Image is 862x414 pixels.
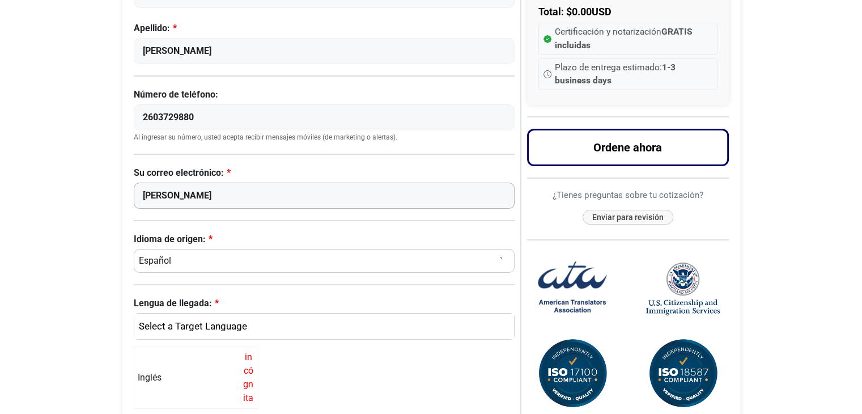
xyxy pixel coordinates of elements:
[138,372,162,383] font: Inglés
[592,213,664,222] font: Enviar para revisión
[134,167,224,178] font: Su correo electrónico:
[134,298,212,309] font: Lengua de llegada:
[536,337,609,411] img: Certificación conforme a la norma ISO 17100
[134,183,515,209] input: Ingrese su correo electrónico
[555,62,662,73] font: Plazo de entrega estimado:
[553,190,703,200] font: ¿Tienes preguntas sobre tu cotización?
[243,352,253,403] font: incógnita
[583,210,673,225] button: Enviar para revisión
[134,104,515,130] input: Ingrese su número de teléfono
[555,27,661,37] font: Certificación y notarización
[555,27,693,50] font: GRATIS incluidas
[134,234,206,244] font: Idioma de origen:
[592,6,612,18] font: USD
[527,129,729,166] button: Ordene ahora
[646,337,720,411] img: Certificación conforme a la norma ISO 18587
[134,38,515,64] input: Ingrese su apellido
[572,6,592,18] span: 0.00
[134,313,515,340] button: Inglés
[538,6,572,18] font: Total: $
[646,261,720,316] img: Logotipo del Servicio de Ciudadanía e Inmigración de los Estados Unidos
[134,89,218,100] font: Número de teléfono:
[134,133,397,141] font: Al ingresar su número, usted acepta recibir mensajes móviles (de marketing o alertas).
[593,141,662,154] font: Ordene ahora
[134,23,170,33] font: Apellido:
[536,252,609,326] img: Logotipo de la Asociación Estadounidense de Traductores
